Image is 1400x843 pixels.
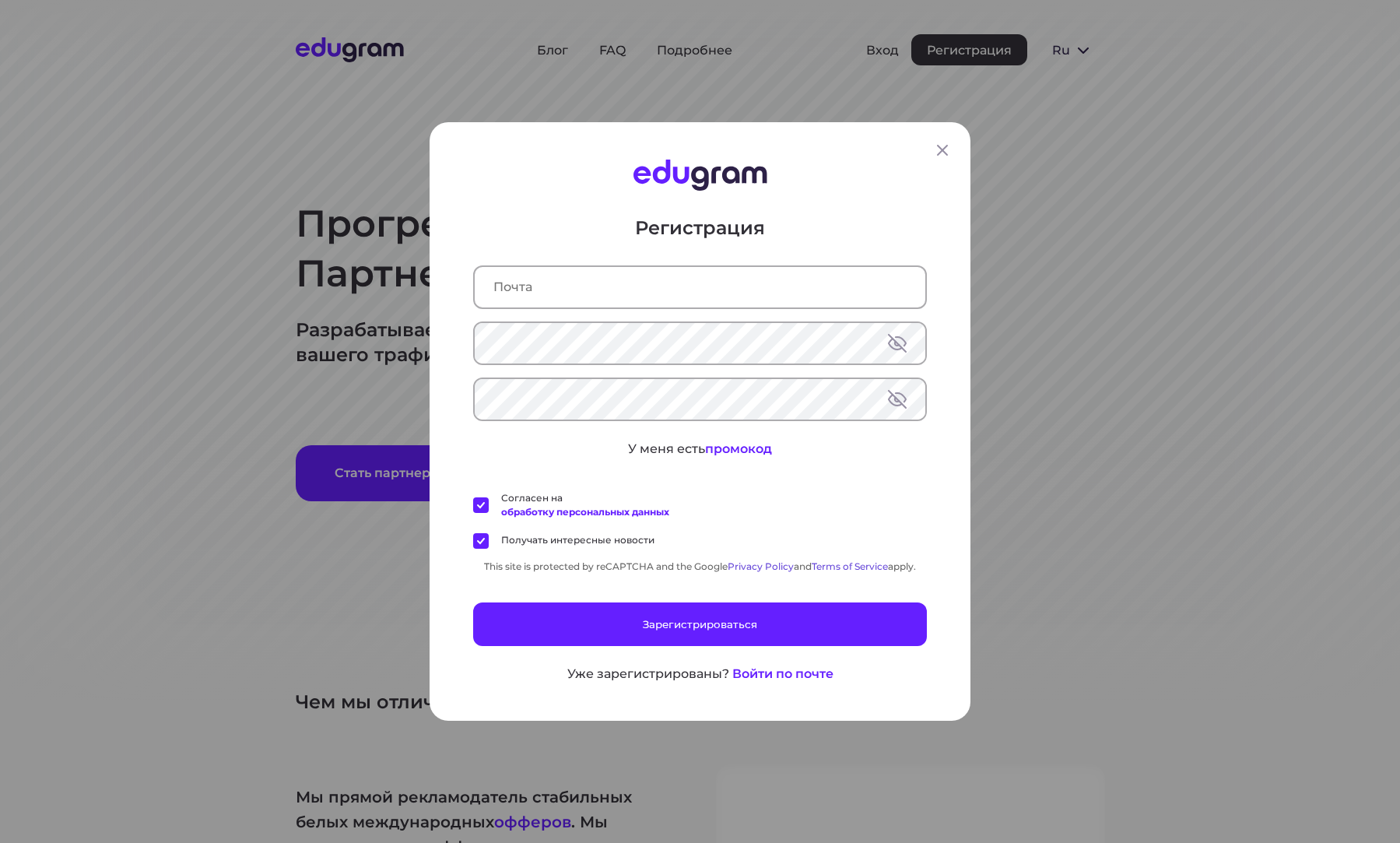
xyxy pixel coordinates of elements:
[473,560,927,572] div: This site is protected by reCAPTCHA and the Google and apply.
[501,506,669,518] a: обработку персональных данных
[732,665,833,683] button: Войти по почте
[633,160,767,191] img: Edugram Logo
[473,216,927,241] p: Регистрация
[473,602,927,646] button: Зарегистрироваться
[473,440,927,458] p: У меня есть
[728,560,794,572] a: Privacy Policy
[567,665,729,683] p: Уже зарегистрированы?
[812,560,888,572] a: Terms of Service
[473,533,654,549] label: Получать интересные новости
[705,441,772,456] span: промокод
[475,267,925,307] input: Почта
[473,491,669,519] label: Согласен на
